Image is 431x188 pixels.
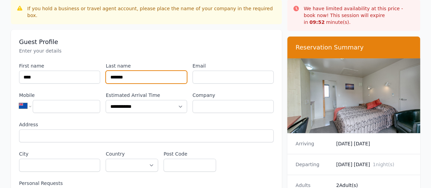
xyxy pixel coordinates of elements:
[336,161,412,168] dd: [DATE] [DATE]
[106,150,158,157] label: Country
[295,140,330,147] dt: Arriving
[193,92,274,99] label: Company
[336,140,412,147] dd: [DATE] [DATE]
[287,58,420,133] img: Compact Queen Studio
[19,62,100,69] label: First name
[373,162,394,167] span: 1 night(s)
[106,62,187,69] label: Last name
[19,180,274,187] label: Personal Requests
[19,47,274,54] p: Enter your details
[19,150,100,157] label: City
[27,5,276,19] div: If you hold a business or travel agent account, please place the name of your company in the requ...
[19,38,274,46] h3: Guest Profile
[106,92,187,99] label: Estimated Arrival Time
[304,5,415,26] p: We have limited availability at this price - book now! This session will expire in minute(s).
[19,121,274,128] label: Address
[295,43,412,52] h3: Reservation Summary
[295,161,330,168] dt: Departing
[19,92,100,99] label: Mobile
[309,19,325,25] strong: 09 : 52
[164,150,216,157] label: Post Code
[193,62,274,69] label: Email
